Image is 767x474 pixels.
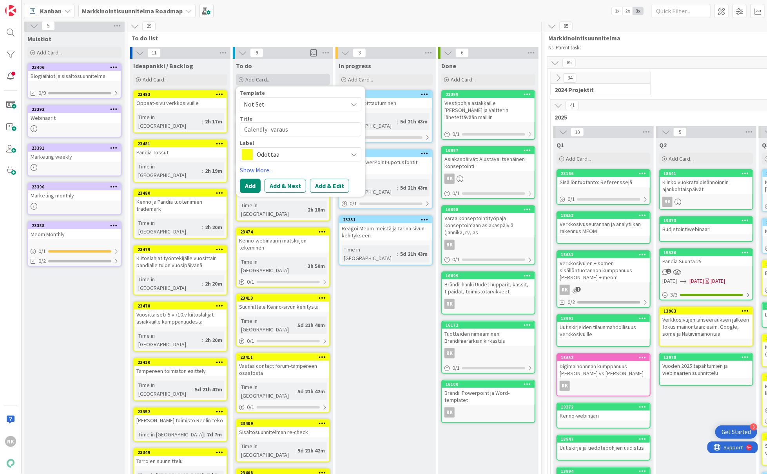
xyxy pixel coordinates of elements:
[134,91,227,98] div: 23483
[659,307,753,347] a: 13963Verkkosivujen lanseerauksen jälkeen fokus mainontaan: esim. Google, some ja Natiivimainontaa
[240,229,329,235] div: 23474
[397,183,398,192] span: :
[339,98,432,108] div: Kiinko ilmoittautuminen
[339,149,433,209] a: 23350Selvitä PowerPoint-upotusfontit ongelmaTime in [GEOGRAPHIC_DATA]:5d 21h 43m0/1
[133,407,227,442] a: 23352[PERSON_NAME] toimisto Reelin tekoTime in [GEOGRAPHIC_DATA]:7d 7m
[28,152,121,162] div: Marketing weekly
[557,403,650,421] div: 19372Kenno-webinaari
[143,76,168,83] span: Add Card...
[38,257,46,265] span: 0/2
[446,92,535,97] div: 23399
[446,273,535,279] div: 16099
[446,382,535,387] div: 16100
[660,249,752,266] div: 15530Pandia Suunta 25
[27,105,121,137] a: 23392Webinaarit
[343,151,432,156] div: 23350
[343,217,432,223] div: 23351
[133,245,227,295] a: 23479Kiitoslahjat työntekijälle vuosittain pandialle tulon vuosipäivänäTime in [GEOGRAPHIC_DATA]:...
[557,194,650,204] div: 0/1
[568,195,575,203] span: 0 / 1
[136,430,204,439] div: Time in [GEOGRAPHIC_DATA]
[27,144,121,176] a: 23391Marketing weekly
[133,90,227,133] a: 23483Oppaat-sivu verkkosivuilleTime in [GEOGRAPHIC_DATA]:2h 17m
[342,113,397,130] div: Time in [GEOGRAPHIC_DATA]
[441,90,535,140] a: 23399Viestipohja asiakkaille [PERSON_NAME] ja Valtterin lähetettävään mailiin0/1
[240,179,261,193] button: Add
[398,117,430,126] div: 5d 21h 43m
[32,107,121,112] div: 23392
[557,403,651,429] a: 19372Kenno-webinaari
[136,162,202,179] div: Time in [GEOGRAPHIC_DATA]
[442,363,535,373] div: 0/1
[305,262,306,270] span: :
[441,321,535,374] a: 16172Tuotteiden nimeäminen: Brändihierarkian kirkastusRK0/1
[237,295,329,312] div: 23413Suunnittele Kenno-sivun kehitystä
[138,409,227,414] div: 23352
[204,430,205,439] span: :
[134,91,227,108] div: 23483Oppaat-sivu verkkosivuille
[444,240,455,250] div: RK
[244,99,342,109] span: Not Set
[28,145,121,162] div: 23391Marketing weekly
[442,388,535,405] div: Brändi: Powerpoint ja Word-templatet
[557,411,650,421] div: Kenno-webinaari
[296,321,327,329] div: 5d 21h 40m
[240,295,329,301] div: 23413
[664,171,752,176] div: 18541
[138,92,227,97] div: 23483
[444,174,455,184] div: RK
[339,90,433,143] a: 23332Kiinko ilmoittautuminenTime in [GEOGRAPHIC_DATA]:5d 21h 43m0/1
[557,170,650,187] div: 23166Sisällöntuotanto: Referenssejä
[557,435,651,461] a: 18947Uutiskirje ja tiedotepohjien uudistus
[27,183,121,215] a: 23390Marketing monthly
[660,354,752,361] div: 13978
[237,354,329,378] div: 23411Vastaa contact forum-tampereen osastosta
[557,354,650,378] div: 18653Digimainonnnan kumppanuus [PERSON_NAME] vs [PERSON_NAME]
[133,189,227,239] a: 23480Kenno ja Pandia tuotenimien trademarkTime in [GEOGRAPHIC_DATA]:2h 20m
[669,155,694,162] span: Add Card...
[561,355,650,360] div: 18653
[660,197,752,207] div: RK
[305,205,306,214] span: :
[342,179,397,196] div: Time in [GEOGRAPHIC_DATA]
[237,228,329,253] div: 23474Kenno-webinaarin matskujen tekeminen
[247,278,254,286] span: 0 / 1
[339,216,432,223] div: 23351
[203,279,224,288] div: 2h 20m
[446,148,535,153] div: 16097
[444,299,455,309] div: RK
[350,199,357,208] span: 0 / 1
[38,247,46,255] span: 0 / 1
[28,222,121,239] div: 23388Meom Monthly
[136,275,202,292] div: Time in [GEOGRAPHIC_DATA]
[32,145,121,151] div: 23391
[237,361,329,378] div: Vastaa contact forum-tampereen osastosta
[133,302,227,352] a: 23478Vuosittaiset/ 5 v /10.v kiitoslahjat asiakkaille kumppanuudestaTime in [GEOGRAPHIC_DATA]:2h 20m
[441,271,535,315] a: 16099Brändi: hanki Uudet hupparit, kassit, t-paidat, toimistotarvikkeetRK
[339,150,432,157] div: 23350
[660,308,752,339] div: 13963Verkkosivujen lanseerauksen jälkeen fokus mainontaan: esim. Google, some ja Natiivimainontaa
[236,171,330,221] a: 23482Suuremmat kuvatiedostot Heroihin, nyt sumuisiaTime in [GEOGRAPHIC_DATA]:2h 18m
[662,277,677,285] span: [DATE]
[442,174,535,184] div: RK
[442,213,535,237] div: Varaa konseptointityöpaja konseptoimaan asiakaspäiviä (jannika, rv, as
[442,329,535,346] div: Tuotteiden nimeäminen: Brändihierarkian kirkastus
[660,249,752,256] div: 15530
[557,354,650,361] div: 18653
[557,251,650,282] div: 18651Verkkosivujen + somen sisällöntuotannon kumppanuus [PERSON_NAME] + meom
[32,65,121,70] div: 23406
[240,115,252,122] label: Title
[138,360,227,365] div: 23410
[237,427,329,437] div: Sisältösuunnitelman re-check
[138,141,227,147] div: 23481
[557,170,650,177] div: 23166
[27,221,121,267] a: 23388Meom Monthly0/10/2
[28,246,121,256] div: 0/1
[28,229,121,239] div: Meom Monthly
[240,140,254,146] span: Label
[192,385,193,394] span: :
[442,91,535,122] div: 23399Viestipohja asiakkaille [PERSON_NAME] ja Valtterin lähetettävään mailiin
[240,165,361,175] a: Show More...
[659,248,753,300] a: 15530Pandia Suunta 25[DATE][DATE][DATE]3/3
[442,206,535,237] div: 16098Varaa konseptointityöpaja konseptoimaan asiakaspäiviä (jannika, rv, as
